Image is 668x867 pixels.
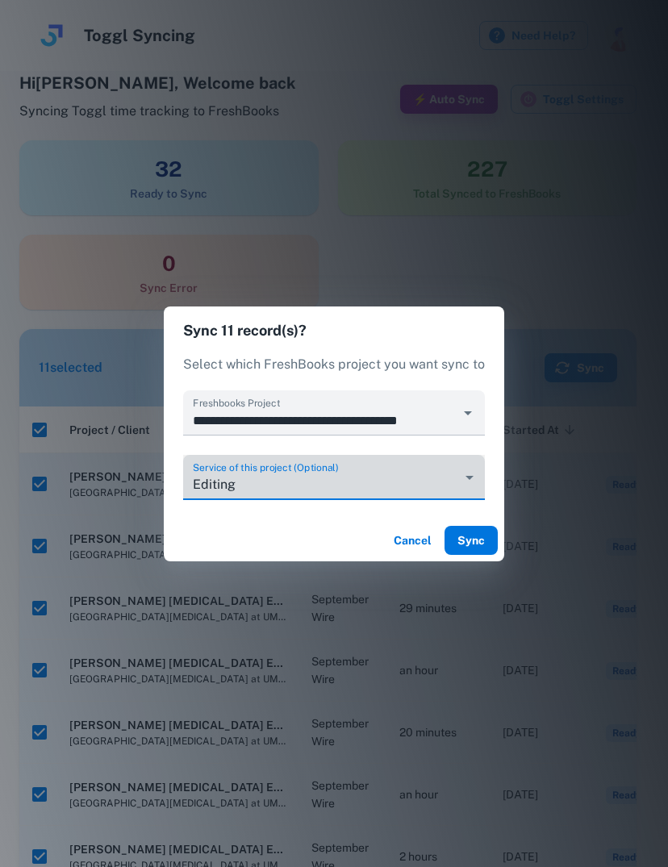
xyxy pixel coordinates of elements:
button: Open [457,402,479,424]
h2: Sync 11 record(s)? [164,306,504,355]
div: Editing [183,455,485,500]
p: Select which FreshBooks project you want sync to [183,355,485,374]
label: Freshbooks Project [193,396,280,410]
button: Cancel [386,526,438,555]
label: Service of this project (Optional) [193,461,339,474]
button: Sync [445,526,498,555]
